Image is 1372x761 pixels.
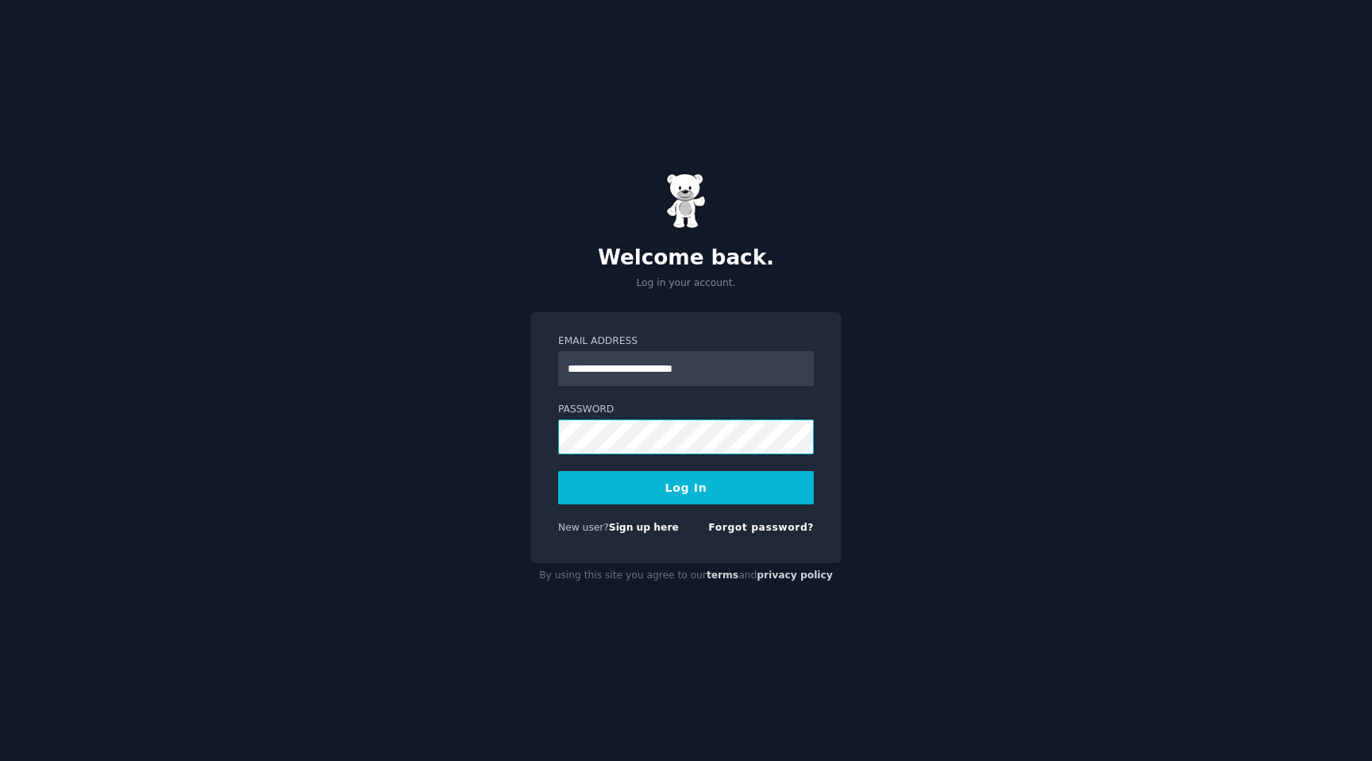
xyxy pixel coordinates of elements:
[530,563,842,589] div: By using this site you agree to our and
[708,522,814,533] a: Forgot password?
[558,403,814,417] label: Password
[757,570,833,581] a: privacy policy
[530,276,842,291] p: Log in your account.
[609,522,679,533] a: Sign up here
[666,173,706,229] img: Gummy Bear
[558,334,814,349] label: Email Address
[558,471,814,504] button: Log In
[558,522,609,533] span: New user?
[707,570,738,581] a: terms
[530,245,842,271] h2: Welcome back.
